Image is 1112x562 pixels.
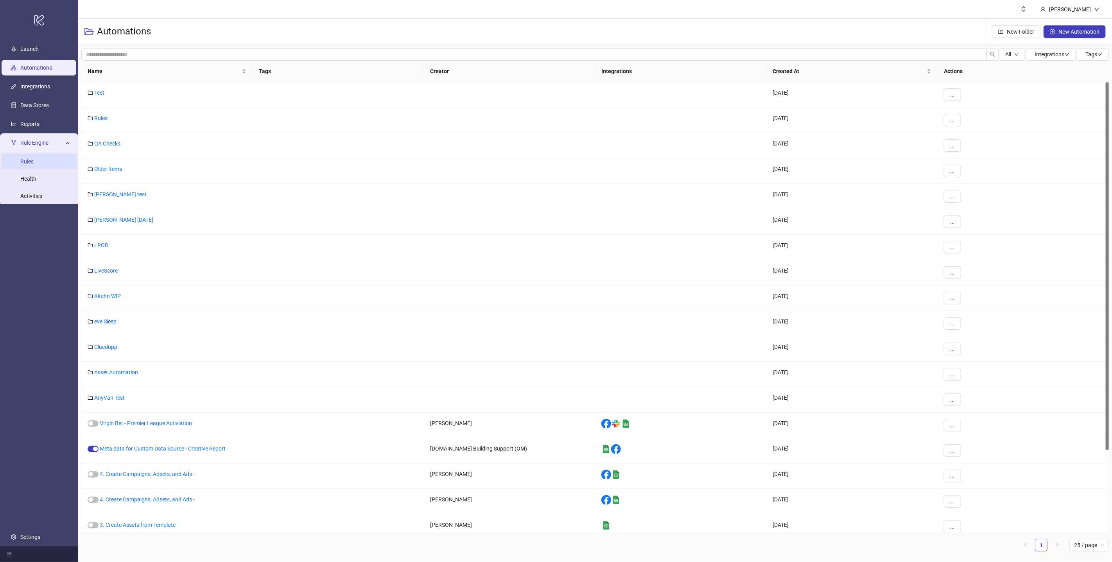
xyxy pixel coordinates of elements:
[424,489,595,514] div: [PERSON_NAME]
[424,413,595,438] div: [PERSON_NAME]
[944,139,961,152] button: ...
[11,140,16,145] span: fork
[1025,48,1076,61] button: Integrationsdown
[424,514,595,540] div: [PERSON_NAME]
[938,61,1109,82] th: Actions
[944,317,961,330] button: ...
[944,190,961,203] button: ...
[766,311,938,336] div: [DATE]
[950,346,955,352] span: ...
[94,90,104,96] a: Test
[1055,542,1059,547] span: right
[944,495,961,508] button: ...
[950,422,955,428] span: ...
[766,514,938,540] div: [DATE]
[1021,6,1026,12] span: bell
[94,318,117,325] a: eve Sleep
[88,344,93,350] span: folder
[766,158,938,184] div: [DATE]
[944,419,961,431] button: ...
[944,241,961,253] button: ...
[88,268,93,273] span: folder
[20,158,34,165] a: Rules
[1076,48,1109,61] button: Tagsdown
[944,88,961,101] button: ...
[1035,51,1070,57] span: Integrations
[944,521,961,533] button: ...
[100,496,195,503] a: 4. Create Campaigns, Adsets, and Ads -
[950,473,955,479] span: ...
[94,344,117,350] a: Cluedupp
[20,176,36,182] a: Health
[944,292,961,304] button: ...
[94,115,108,121] a: Rules
[766,184,938,209] div: [DATE]
[944,444,961,457] button: ...
[766,133,938,158] div: [DATE]
[766,362,938,387] div: [DATE]
[944,215,961,228] button: ...
[94,369,138,375] a: Asset Automation
[1007,29,1034,35] span: New Folder
[97,25,151,38] h3: Automations
[20,102,49,108] a: Data Stores
[1005,51,1011,57] span: All
[766,413,938,438] div: [DATE]
[100,522,178,528] a: 3. Create Assets from Template -
[944,393,961,406] button: ...
[950,142,955,149] span: ...
[950,320,955,327] span: ...
[950,168,955,174] span: ...
[94,242,108,248] a: LPOD
[1023,542,1028,547] span: left
[94,293,121,299] a: Kitchn WIP
[20,83,50,90] a: Integrations
[950,193,955,199] span: ...
[1051,539,1063,551] button: right
[766,285,938,311] div: [DATE]
[88,293,93,299] span: folder
[100,420,192,426] a: Virgin Bet - Premier League Activiation
[766,489,938,514] div: [DATE]
[944,368,961,381] button: ...
[999,48,1025,61] button: Alldown
[88,319,93,324] span: folder
[766,61,938,82] th: Created At
[88,370,93,375] span: folder
[766,336,938,362] div: [DATE]
[88,395,93,400] span: folder
[950,117,955,123] span: ...
[20,46,39,52] a: Launch
[1035,539,1047,551] li: 1
[1094,7,1099,12] span: down
[766,235,938,260] div: [DATE]
[1058,29,1099,35] span: New Automation
[950,397,955,403] span: ...
[595,61,766,82] th: Integrations
[94,217,153,223] a: [PERSON_NAME] [DATE]
[100,445,226,452] a: Meta data for Custom Data Source - Creative Report
[88,67,240,75] span: Name
[950,219,955,225] span: ...
[944,114,961,126] button: ...
[950,295,955,301] span: ...
[94,140,120,147] a: QA Checks
[766,82,938,108] div: [DATE]
[88,115,93,121] span: folder
[1046,5,1094,14] div: [PERSON_NAME]
[20,121,39,127] a: Reports
[766,463,938,489] div: [DATE]
[1014,52,1019,57] span: down
[94,166,122,172] a: Older Items
[20,534,40,540] a: Settings
[944,343,961,355] button: ...
[1074,539,1104,551] span: 25 / page
[20,193,42,199] a: Activities
[766,387,938,413] div: [DATE]
[88,217,93,223] span: folder
[6,551,12,557] span: menu-fold
[950,269,955,276] span: ...
[20,135,63,151] span: Rule Engine
[1040,7,1046,12] span: user
[424,438,595,463] div: [DOMAIN_NAME] Building Support (OM)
